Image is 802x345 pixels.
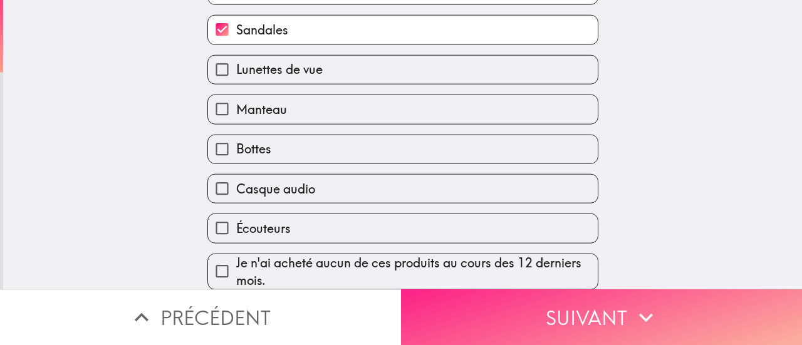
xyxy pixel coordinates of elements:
[236,61,323,78] span: Lunettes de vue
[208,16,598,44] button: Sandales
[208,55,598,83] button: Lunettes de vue
[208,214,598,242] button: Écouteurs
[208,135,598,163] button: Bottes
[236,100,287,118] span: Manteau
[208,95,598,123] button: Manteau
[208,175,598,203] button: Casque audio
[401,289,802,345] button: Suivant
[236,21,288,39] span: Sandales
[236,220,291,237] span: Écouteurs
[236,140,271,158] span: Bottes
[208,254,598,289] button: Je n'ai acheté aucun de ces produits au cours des 12 derniers mois.
[236,180,315,197] span: Casque audio
[236,254,598,289] span: Je n'ai acheté aucun de ces produits au cours des 12 derniers mois.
